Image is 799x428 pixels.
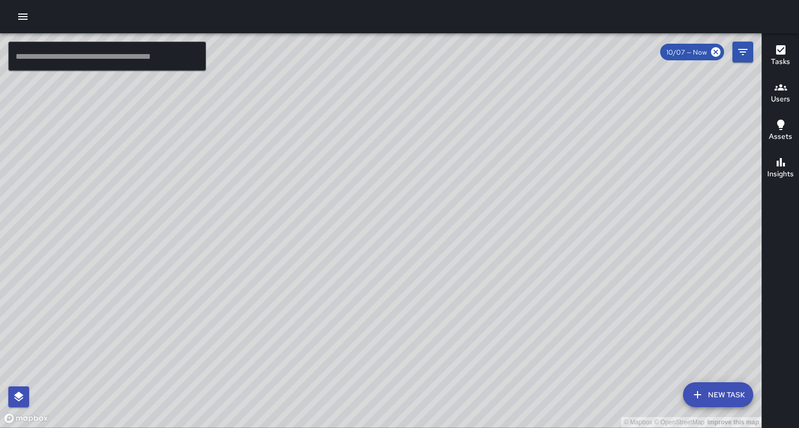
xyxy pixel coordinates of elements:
button: Filters [732,42,753,62]
h6: Users [771,94,790,105]
h6: Tasks [771,56,790,68]
h6: Insights [767,168,794,180]
button: Tasks [762,37,799,75]
button: Users [762,75,799,112]
button: New Task [683,382,753,407]
div: 10/07 — Now [660,44,724,60]
span: 10/07 — Now [660,48,713,57]
h6: Assets [769,131,792,142]
button: Assets [762,112,799,150]
button: Insights [762,150,799,187]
